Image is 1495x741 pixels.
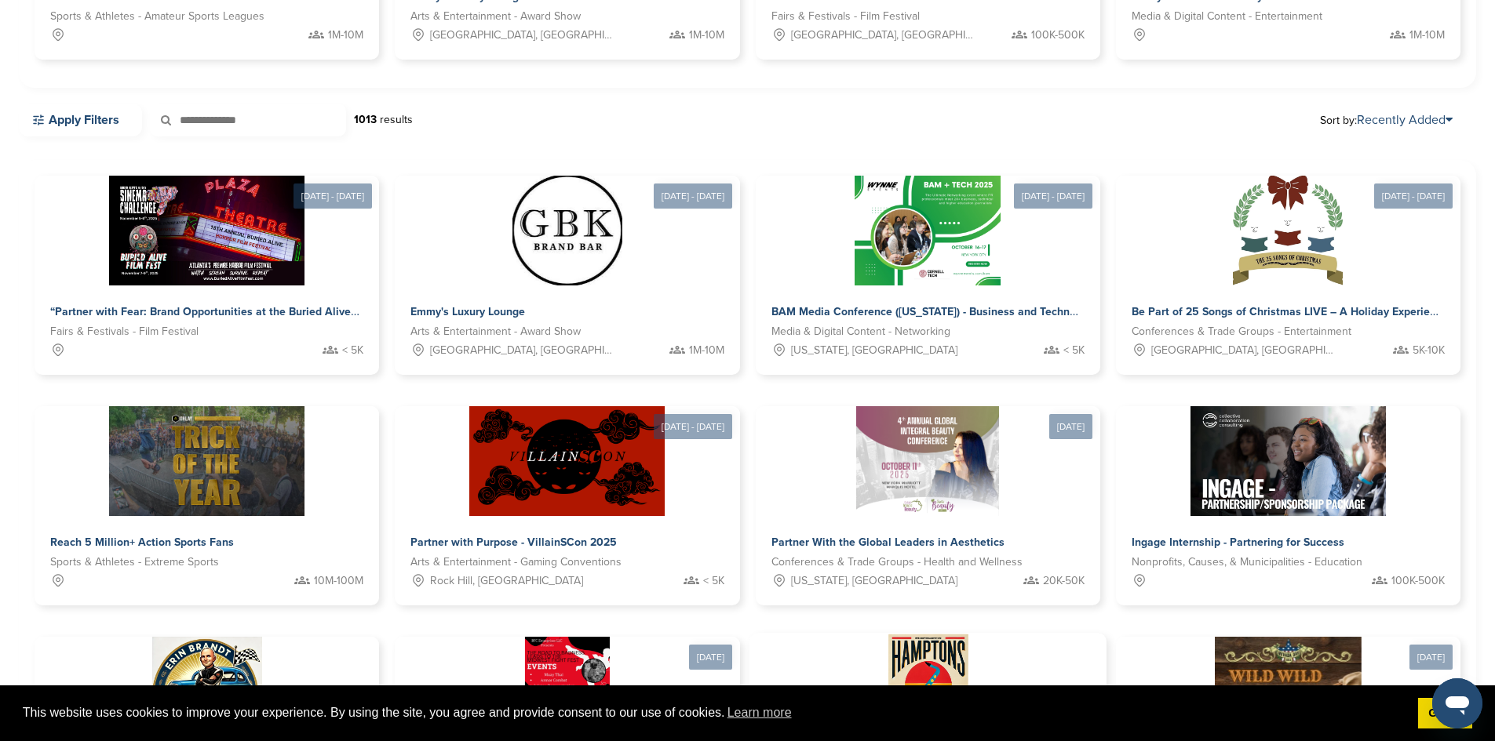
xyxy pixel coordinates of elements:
img: Sponsorpitch & [469,406,665,516]
div: [DATE] - [DATE] [1014,183,1092,209]
a: Sponsorpitch & Reach 5 Million+ Action Sports Fans Sports & Athletes - Extreme Sports 10M-100M [35,406,379,605]
span: Ingage Internship - Partnering for Success [1132,536,1344,549]
span: Conferences & Trade Groups - Entertainment [1132,323,1351,340]
span: Arts & Entertainment - Award Show [410,323,581,340]
span: < 5K [1063,342,1085,359]
span: 10M-100M [314,572,363,590]
div: [DATE] [689,645,732,670]
div: [DATE] [1409,645,1453,670]
span: Partner with Purpose - VillainSCon 2025 [410,536,617,549]
div: [DATE] - [DATE] [654,183,732,209]
span: “Partner with Fear: Brand Opportunities at the Buried Alive Film Festival” [50,305,424,318]
a: Apply Filters [19,104,142,136]
a: [DATE] - [DATE] Sponsorpitch & Emmy's Luxury Lounge Arts & Entertainment - Award Show [GEOGRAPHIC... [395,151,739,375]
span: Sports & Athletes - Amateur Sports Leagues [50,8,264,25]
span: Nonprofits, Causes, & Municipalities - Education [1132,554,1362,571]
span: 5K-10K [1413,342,1445,359]
div: [DATE] - [DATE] [1374,183,1453,209]
span: 20K-50K [1043,572,1085,590]
img: Sponsorpitch & [109,406,304,516]
span: [US_STATE], [GEOGRAPHIC_DATA] [791,342,957,359]
span: Sort by: [1320,114,1453,126]
span: Emmy's Luxury Lounge [410,305,525,318]
span: Media & Digital Content - Entertainment [1132,8,1322,25]
a: learn more about cookies [725,701,794,725]
a: dismiss cookie message [1418,698,1472,729]
iframe: Button to launch messaging window [1432,678,1482,728]
a: Sponsorpitch & Ingage Internship - Partnering for Success Nonprofits, Causes, & Municipalities - ... [1116,406,1460,605]
strong: 1013 [354,113,377,126]
div: [DATE] - [DATE] [654,414,732,439]
img: Sponsorpitch & [1191,406,1386,516]
span: Sports & Athletes - Extreme Sports [50,554,219,571]
div: [DATE] - [DATE] [294,183,372,209]
a: [DATE] Sponsorpitch & Partner With the Global Leaders in Aesthetics Conferences & Trade Groups - ... [756,381,1100,605]
a: [DATE] - [DATE] Sponsorpitch & BAM Media Conference ([US_STATE]) - Business and Technical Media M... [756,151,1100,375]
span: Partner With the Global Leaders in Aesthetics [771,536,1005,549]
span: 1M-10M [328,27,363,44]
span: Reach 5 Million+ Action Sports Fans [50,536,234,549]
span: Arts & Entertainment - Gaming Conventions [410,554,622,571]
span: 1M-10M [689,342,724,359]
div: [DATE] [1049,414,1092,439]
span: 100K-500K [1031,27,1085,44]
span: [GEOGRAPHIC_DATA], [GEOGRAPHIC_DATA] [1151,342,1336,359]
span: Fairs & Festivals - Film Festival [50,323,199,340]
span: 1M-10M [1409,27,1445,44]
img: Sponsorpitch & [109,176,304,285]
span: [GEOGRAPHIC_DATA], [GEOGRAPHIC_DATA] [791,27,975,44]
span: [GEOGRAPHIC_DATA], [GEOGRAPHIC_DATA] [430,27,614,44]
img: Sponsorpitch & [512,176,622,285]
span: [GEOGRAPHIC_DATA], [GEOGRAPHIC_DATA] [430,342,614,359]
span: Arts & Entertainment - Award Show [410,8,581,25]
span: BAM Media Conference ([US_STATE]) - Business and Technical Media [771,305,1122,318]
span: 1M-10M [689,27,724,44]
a: [DATE] - [DATE] Sponsorpitch & Be Part of 25 Songs of Christmas LIVE – A Holiday Experience That ... [1116,151,1460,375]
a: [DATE] - [DATE] Sponsorpitch & “Partner with Fear: Brand Opportunities at the Buried Alive Film F... [35,151,379,375]
a: Recently Added [1357,112,1453,128]
span: results [380,113,413,126]
a: [DATE] - [DATE] Sponsorpitch & Partner with Purpose - VillainSCon 2025 Arts & Entertainment - Gam... [395,381,739,605]
span: Rock Hill, [GEOGRAPHIC_DATA] [430,572,583,590]
span: This website uses cookies to improve your experience. By using the site, you agree and provide co... [23,701,1406,725]
img: Sponsorpitch & [856,406,999,516]
span: Conferences & Trade Groups - Health and Wellness [771,554,1023,571]
span: Fairs & Festivals - Film Festival [771,8,920,25]
span: Media & Digital Content - Networking [771,323,950,340]
span: < 5K [342,342,363,359]
img: Sponsorpitch & [1233,176,1343,285]
span: < 5K [703,572,724,590]
span: [US_STATE], [GEOGRAPHIC_DATA] [791,572,957,590]
img: Sponsorpitch & [855,176,1001,285]
span: 100K-500K [1391,572,1445,590]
